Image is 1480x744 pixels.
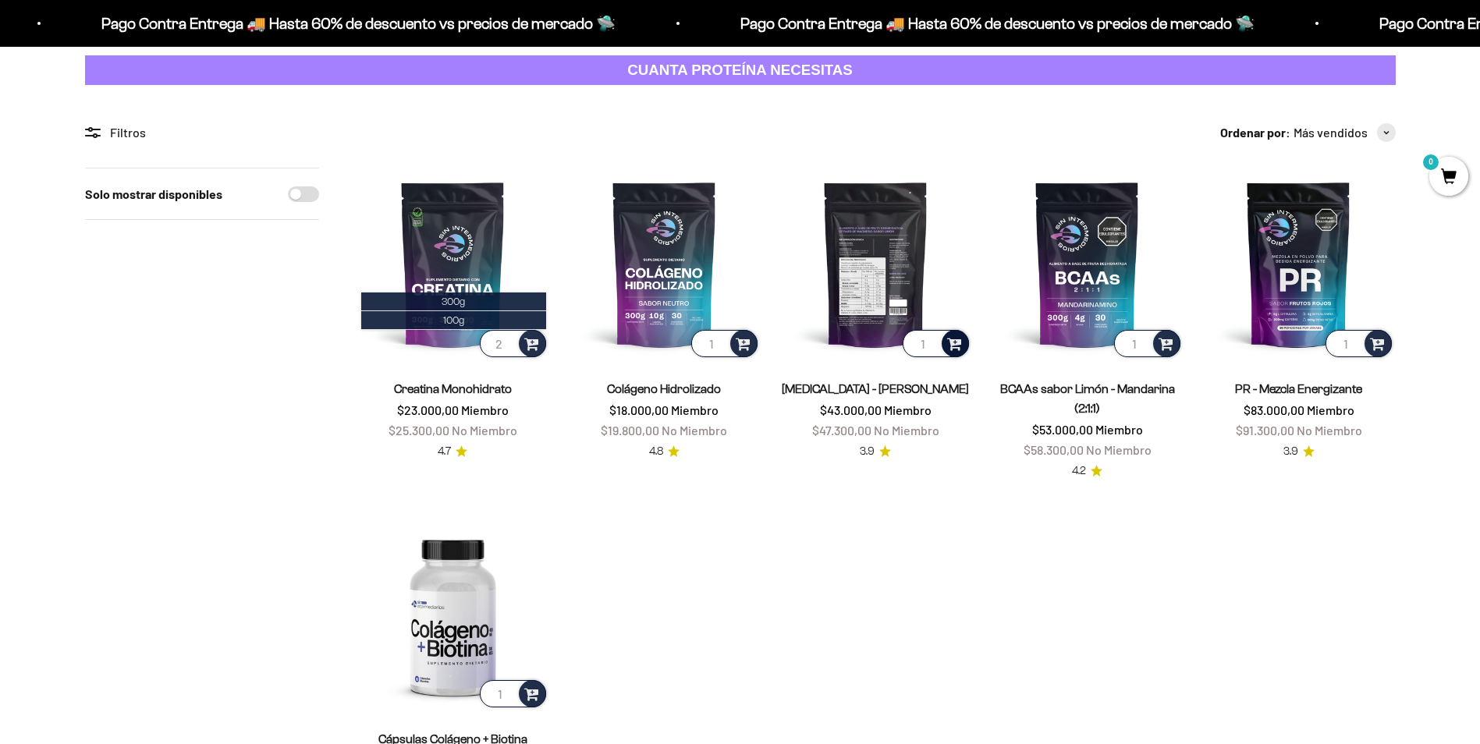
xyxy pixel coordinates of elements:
p: Pago Contra Entrega 🚚 Hasta 60% de descuento vs precios de mercado 🛸 [41,11,555,36]
span: No Miembro [452,423,517,438]
div: Filtros [85,122,319,143]
span: $18.000,00 [609,402,669,417]
span: $91.300,00 [1236,423,1294,438]
a: CUANTA PROTEÍNA NECESITAS [85,55,1396,86]
a: 4.24.2 de 5.0 estrellas [1072,462,1102,480]
img: Citrato de Magnesio - Sabor Limón [779,168,972,360]
span: 3.9 [1283,443,1298,460]
span: $25.300,00 [389,423,449,438]
span: 3.9 [860,443,875,460]
a: Creatina Monohidrato [394,382,512,395]
span: Miembro [461,402,509,417]
span: Miembro [1307,402,1354,417]
strong: CUANTA PROTEÍNA NECESITAS [627,62,853,78]
a: 4.74.7 de 5.0 estrellas [438,443,467,460]
span: $19.800,00 [601,423,659,438]
span: 4.7 [438,443,451,460]
a: 4.84.8 de 5.0 estrellas [649,443,680,460]
span: 4.2 [1072,462,1086,480]
span: Más vendidos [1294,122,1368,143]
span: 4.8 [649,443,663,460]
label: Solo mostrar disponibles [85,184,222,204]
span: $83.000,00 [1244,402,1304,417]
span: Miembro [671,402,719,417]
span: $43.000,00 [820,402,882,417]
span: $58.300,00 [1024,442,1084,457]
span: Miembro [884,402,932,417]
a: PR - Mezcla Energizante [1235,382,1362,395]
span: $47.300,00 [812,423,871,438]
button: Más vendidos [1294,122,1396,143]
a: 0 [1429,169,1468,186]
span: No Miembro [874,423,939,438]
span: Miembro [1095,422,1143,437]
a: BCAAs sabor Limón - Mandarina (2:1:1) [1000,382,1175,415]
a: 3.93.9 de 5.0 estrellas [1283,443,1315,460]
span: $53.000,00 [1032,422,1093,437]
p: Pago Contra Entrega 🚚 Hasta 60% de descuento vs precios de mercado 🛸 [680,11,1194,36]
span: No Miembro [1086,442,1152,457]
mark: 0 [1421,153,1440,172]
span: Ordenar por: [1220,122,1290,143]
span: No Miembro [1297,423,1362,438]
span: No Miembro [662,423,727,438]
span: 300g [442,296,465,307]
a: 3.93.9 de 5.0 estrellas [860,443,891,460]
span: $23.000,00 [397,402,459,417]
a: [MEDICAL_DATA] - [PERSON_NAME] [782,382,969,395]
a: Colágeno Hidrolizado [607,382,721,395]
span: 100g [443,314,464,326]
